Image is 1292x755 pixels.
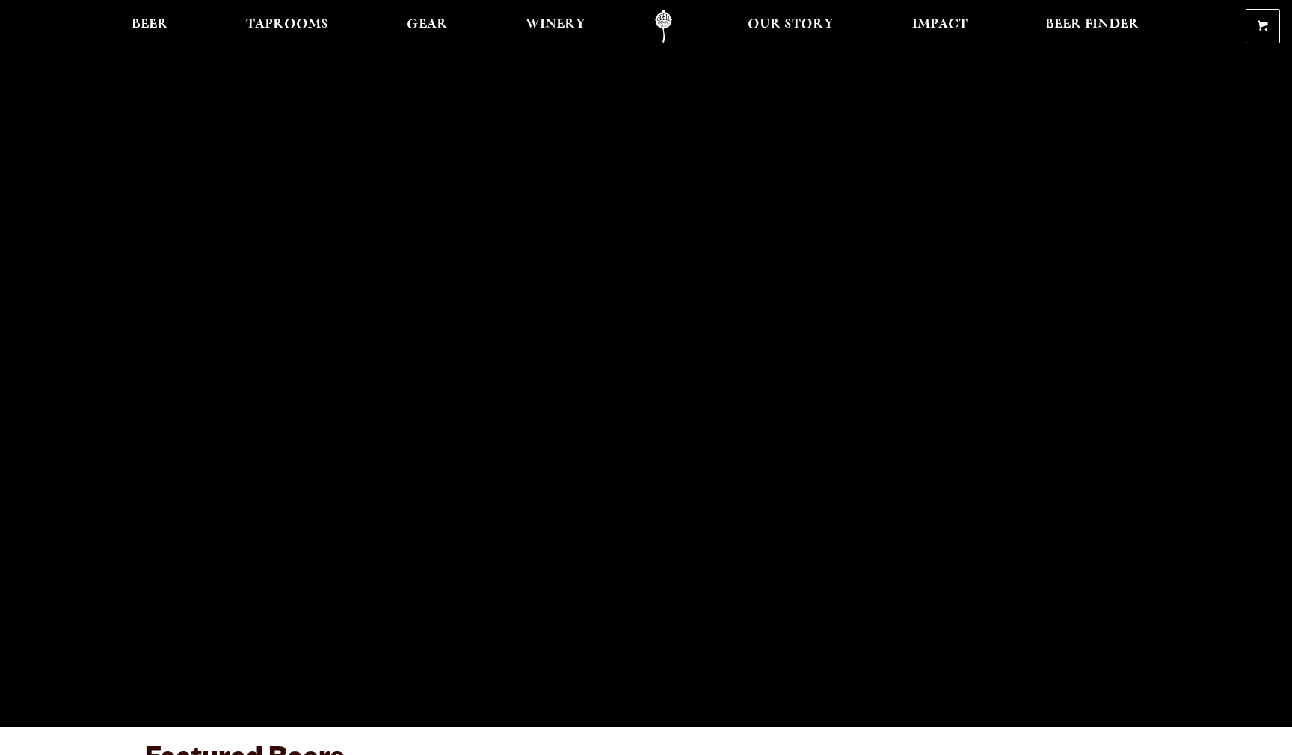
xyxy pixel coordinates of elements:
a: Beer Finder [1036,10,1149,43]
a: Odell Home [636,10,692,43]
a: Impact [902,10,977,43]
a: Taprooms [236,10,338,43]
span: Winery [526,19,585,31]
span: Gear [407,19,448,31]
span: Beer Finder [1045,19,1139,31]
a: Beer [122,10,178,43]
a: Winery [516,10,595,43]
span: Beer [132,19,168,31]
a: Gear [397,10,458,43]
a: Our Story [738,10,843,43]
span: Taprooms [246,19,328,31]
span: Our Story [748,19,834,31]
span: Impact [912,19,968,31]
